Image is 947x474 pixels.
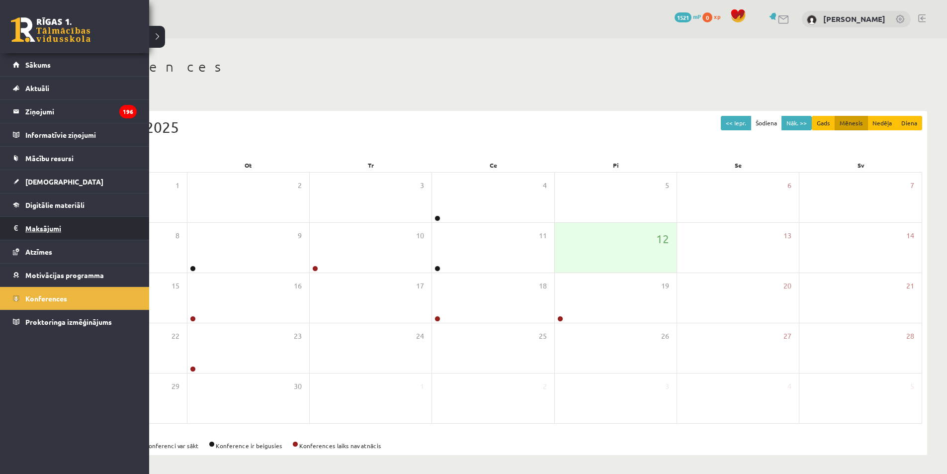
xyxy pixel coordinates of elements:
[906,281,914,291] span: 21
[13,53,137,76] a: Sākums
[119,105,137,118] i: 196
[416,230,424,241] span: 10
[294,381,302,392] span: 30
[835,116,868,130] button: Mēnesis
[432,158,554,172] div: Ce
[751,116,782,130] button: Šodiena
[13,264,137,286] a: Motivācijas programma
[867,116,897,130] button: Nedēļa
[420,381,424,392] span: 1
[665,381,669,392] span: 3
[416,331,424,342] span: 24
[416,281,424,291] span: 17
[172,331,179,342] span: 22
[787,381,791,392] span: 4
[172,381,179,392] span: 29
[298,180,302,191] span: 2
[294,281,302,291] span: 16
[539,281,547,291] span: 18
[693,12,701,20] span: mP
[25,247,52,256] span: Atzīmes
[60,58,927,75] h1: Konferences
[13,310,137,333] a: Proktoringa izmēģinājums
[675,12,691,22] span: 1521
[656,230,669,247] span: 12
[702,12,725,20] a: 0 xp
[543,381,547,392] span: 2
[781,116,812,130] button: Nāk. >>
[539,331,547,342] span: 25
[661,281,669,291] span: 19
[187,158,309,172] div: Ot
[420,180,424,191] span: 3
[25,60,51,69] span: Sākums
[13,100,137,123] a: Ziņojumi196
[25,200,85,209] span: Digitālie materiāli
[25,100,137,123] legend: Ziņojumi
[25,217,137,240] legend: Maksājumi
[25,271,104,280] span: Motivācijas programma
[13,287,137,310] a: Konferences
[13,170,137,193] a: [DEMOGRAPHIC_DATA]
[702,12,712,22] span: 0
[298,230,302,241] span: 9
[13,123,137,146] a: Informatīvie ziņojumi
[25,84,49,93] span: Aktuāli
[25,154,74,163] span: Mācību resursi
[665,180,669,191] span: 5
[896,116,922,130] button: Diena
[175,180,179,191] span: 1
[783,331,791,342] span: 27
[807,15,817,25] img: Tamāra Māra Rīdere
[677,158,799,172] div: Se
[906,230,914,241] span: 14
[906,331,914,342] span: 28
[13,217,137,240] a: Maksājumi
[65,441,922,450] div: Konference ir aktīva Konferenci var sākt Konference ir beigusies Konferences laiks nav atnācis
[65,116,922,138] div: Septembris 2025
[783,281,791,291] span: 20
[543,180,547,191] span: 4
[25,317,112,326] span: Proktoringa izmēģinājums
[25,177,103,186] span: [DEMOGRAPHIC_DATA]
[13,240,137,263] a: Atzīmes
[310,158,432,172] div: Tr
[823,14,885,24] a: [PERSON_NAME]
[13,77,137,99] a: Aktuāli
[714,12,720,20] span: xp
[539,230,547,241] span: 11
[294,331,302,342] span: 23
[675,12,701,20] a: 1521 mP
[25,123,137,146] legend: Informatīvie ziņojumi
[661,331,669,342] span: 26
[13,193,137,216] a: Digitālie materiāli
[812,116,835,130] button: Gads
[787,180,791,191] span: 6
[13,147,137,170] a: Mācību resursi
[175,230,179,241] span: 8
[721,116,751,130] button: << Iepr.
[800,158,922,172] div: Sv
[555,158,677,172] div: Pi
[11,17,90,42] a: Rīgas 1. Tālmācības vidusskola
[172,281,179,291] span: 15
[910,180,914,191] span: 7
[25,294,67,303] span: Konferences
[783,230,791,241] span: 13
[910,381,914,392] span: 5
